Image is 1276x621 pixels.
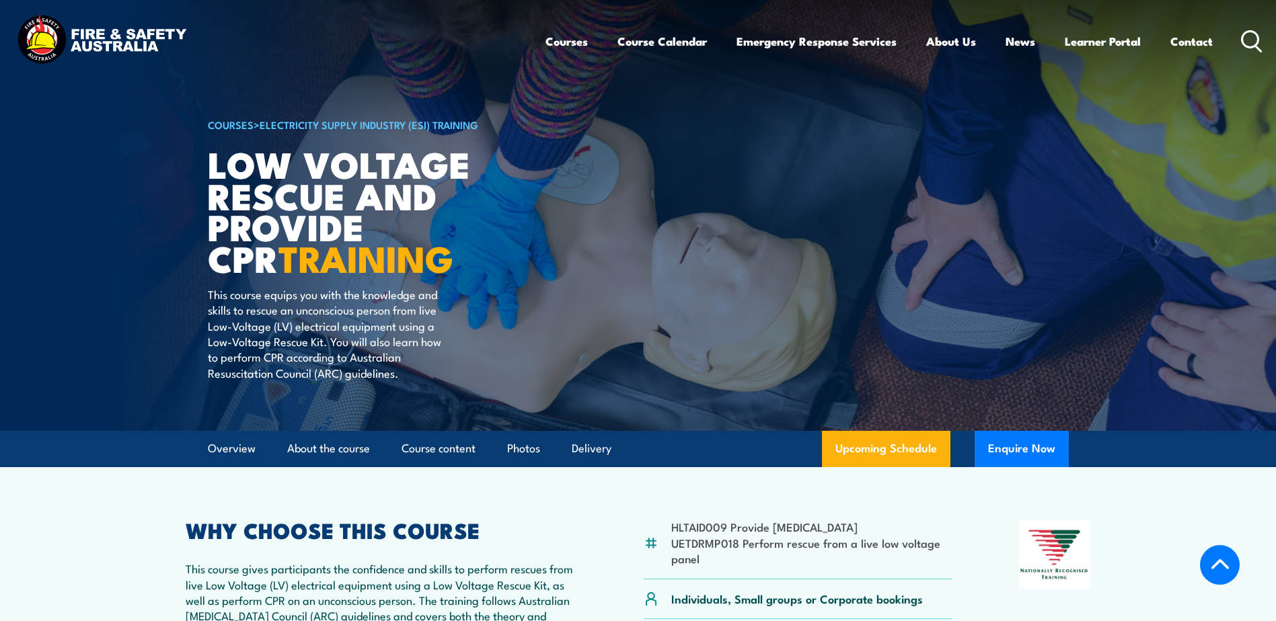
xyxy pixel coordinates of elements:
[208,116,540,132] h6: >
[208,431,256,466] a: Overview
[617,24,707,59] a: Course Calendar
[975,431,1069,467] button: Enquire Now
[737,24,897,59] a: Emergency Response Services
[507,431,540,466] a: Photos
[671,535,953,567] li: UETDRMP018 Perform rescue from a live low voltage panel
[1065,24,1141,59] a: Learner Portal
[208,117,254,132] a: COURSES
[671,591,923,606] p: Individuals, Small groups or Corporate bookings
[822,431,950,467] a: Upcoming Schedule
[572,431,611,466] a: Delivery
[208,286,453,380] p: This course equips you with the knowledge and skills to rescue an unconscious person from live Lo...
[278,229,453,285] strong: TRAINING
[1006,24,1035,59] a: News
[1170,24,1213,59] a: Contact
[260,117,478,132] a: Electricity Supply Industry (ESI) Training
[546,24,588,59] a: Courses
[402,431,476,466] a: Course content
[287,431,370,466] a: About the course
[671,519,953,534] li: HLTAID009 Provide [MEDICAL_DATA]
[1018,520,1091,589] img: Nationally Recognised Training logo.
[186,520,578,539] h2: WHY CHOOSE THIS COURSE
[926,24,976,59] a: About Us
[208,148,540,274] h1: Low Voltage Rescue and Provide CPR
